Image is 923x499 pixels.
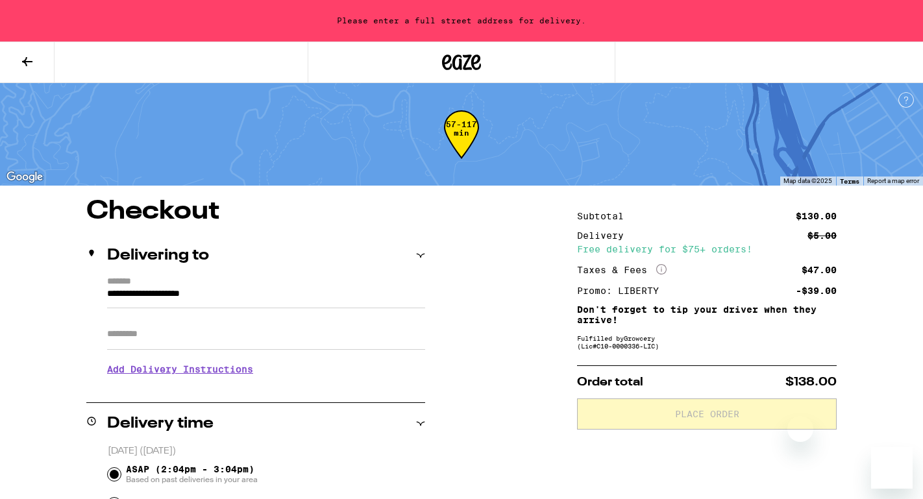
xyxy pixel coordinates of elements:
img: Google [3,169,46,186]
div: Fulfilled by Growcery (Lic# C10-0000336-LIC ) [577,334,837,350]
a: Open this area in Google Maps (opens a new window) [3,169,46,186]
div: Free delivery for $75+ orders! [577,245,837,254]
div: $47.00 [802,265,837,274]
p: We'll contact you at [PHONE_NUMBER] when we arrive [107,384,425,395]
span: Based on past deliveries in your area [126,474,258,485]
p: Don't forget to tip your driver when they arrive! [577,304,837,325]
h3: Add Delivery Instructions [107,354,425,384]
a: Report a map error [867,177,919,184]
div: Taxes & Fees [577,264,667,276]
div: Subtotal [577,212,633,221]
span: ASAP (2:04pm - 3:04pm) [126,464,258,485]
h1: Checkout [86,199,425,225]
p: [DATE] ([DATE]) [108,445,425,457]
h2: Delivery time [107,416,214,432]
div: $130.00 [796,212,837,221]
h2: Delivering to [107,248,209,263]
a: Terms [840,177,859,185]
div: $5.00 [807,231,837,240]
iframe: Button to launch messaging window [871,447,913,489]
div: Promo: LIBERTY [577,286,668,295]
button: Place Order [577,398,837,430]
span: Map data ©2025 [783,177,832,184]
iframe: Close message [787,416,813,442]
div: -$39.00 [796,286,837,295]
div: 57-117 min [444,120,479,169]
span: $138.00 [785,376,837,388]
span: Place Order [675,409,739,419]
span: Order total [577,376,643,388]
div: Delivery [577,231,633,240]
